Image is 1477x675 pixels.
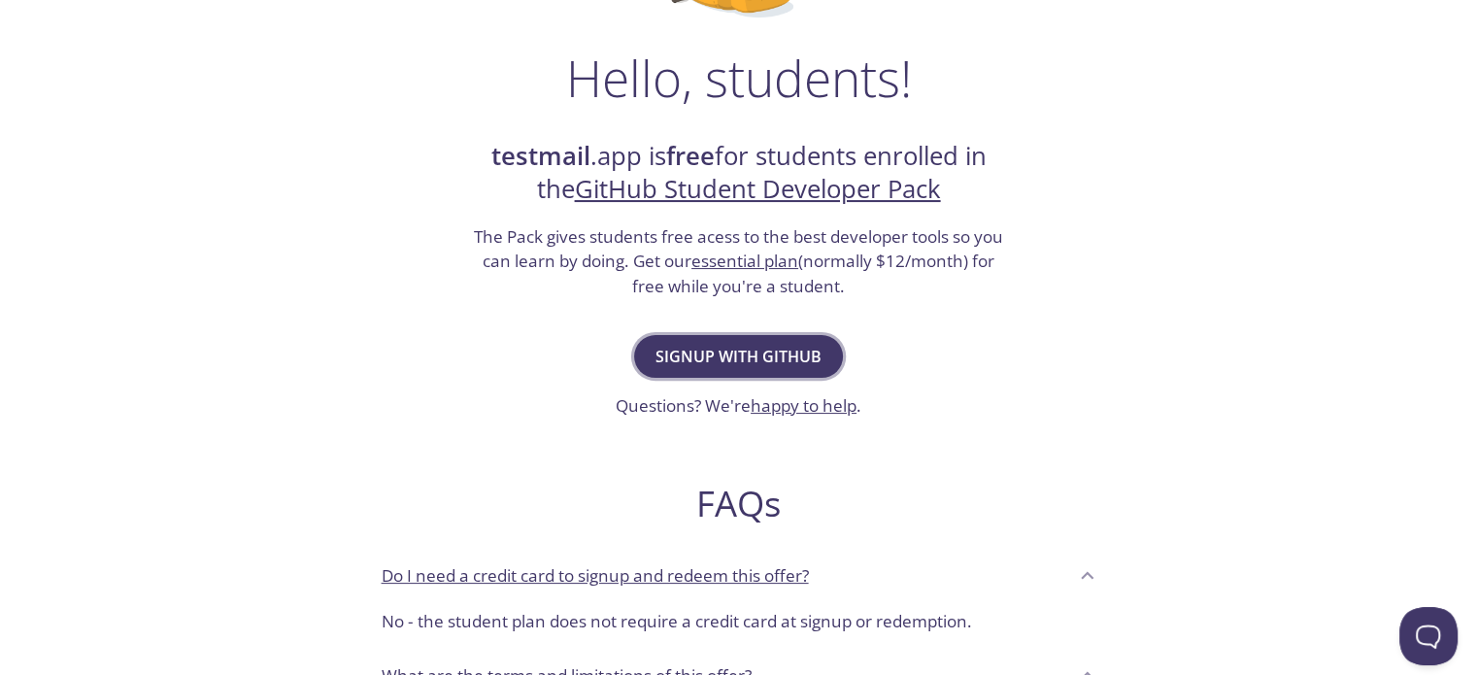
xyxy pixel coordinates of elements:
p: Do I need a credit card to signup and redeem this offer? [382,563,809,589]
a: essential plan [691,250,798,272]
iframe: Help Scout Beacon - Open [1399,607,1458,665]
a: happy to help [751,394,856,417]
h2: FAQs [366,482,1112,525]
div: Do I need a credit card to signup and redeem this offer? [366,601,1112,650]
h3: The Pack gives students free acess to the best developer tools so you can learn by doing. Get our... [472,224,1006,299]
p: No - the student plan does not require a credit card at signup or redemption. [382,609,1096,634]
h3: Questions? We're . [616,393,861,419]
h1: Hello, students! [566,49,912,107]
button: Signup with GitHub [634,335,843,378]
strong: testmail [491,139,590,173]
span: Signup with GitHub [655,343,822,370]
div: Do I need a credit card to signup and redeem this offer? [366,549,1112,601]
h2: .app is for students enrolled in the [472,140,1006,207]
strong: free [666,139,715,173]
a: GitHub Student Developer Pack [575,172,941,206]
